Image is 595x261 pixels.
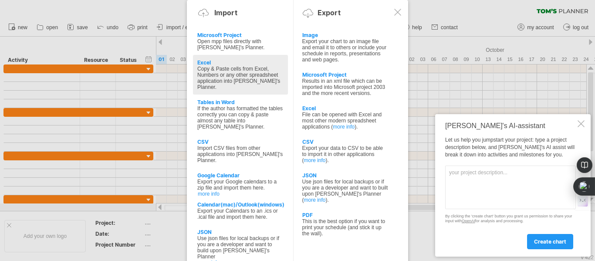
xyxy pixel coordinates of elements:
div: If the author has formatted the tables correctly you can copy & paste almost any table into [PERS... [197,105,284,130]
div: Export [318,8,341,17]
a: OpenAI [462,219,475,223]
div: By clicking the 'create chart' button you grant us permission to share your input with for analys... [445,214,576,224]
a: more info [304,197,326,203]
div: Let us help you jumpstart your project: type a project description below, and [PERSON_NAME]'s AI ... [445,136,576,249]
div: CSV [302,139,389,145]
div: Use json files for local backups or if you are a developer and want to built upon [PERSON_NAME]'s... [302,179,389,203]
div: Import [214,8,237,17]
a: more info [333,124,355,130]
div: Export your data to CSV to be able to import it in other applications ( ). [302,145,389,163]
span: create chart [534,238,566,245]
div: Copy & Paste cells from Excel, Numbers or any other spreadsheet application into [PERSON_NAME]'s ... [197,66,284,90]
div: Excel [302,105,389,112]
div: Image [302,32,389,38]
div: Tables in Word [197,99,284,105]
div: Excel [197,59,284,66]
a: create chart [527,234,573,249]
a: more info [198,191,284,197]
div: This is the best option if you want to print your schedule (and stick it up the wall). [302,218,389,237]
div: [PERSON_NAME]'s AI-assistant [445,122,576,130]
div: PDF [302,212,389,218]
div: JSON [302,172,389,179]
div: Microsoft Project [302,71,389,78]
div: Export your chart to an image file and email it to others or include your schedule in reports, pr... [302,38,389,63]
div: Results in an xml file which can be imported into Microsoft project 2003 and the more recent vers... [302,78,389,96]
a: more info [304,157,326,163]
div: File can be opened with Excel and most other modern spreadsheet applications ( ). [302,112,389,130]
